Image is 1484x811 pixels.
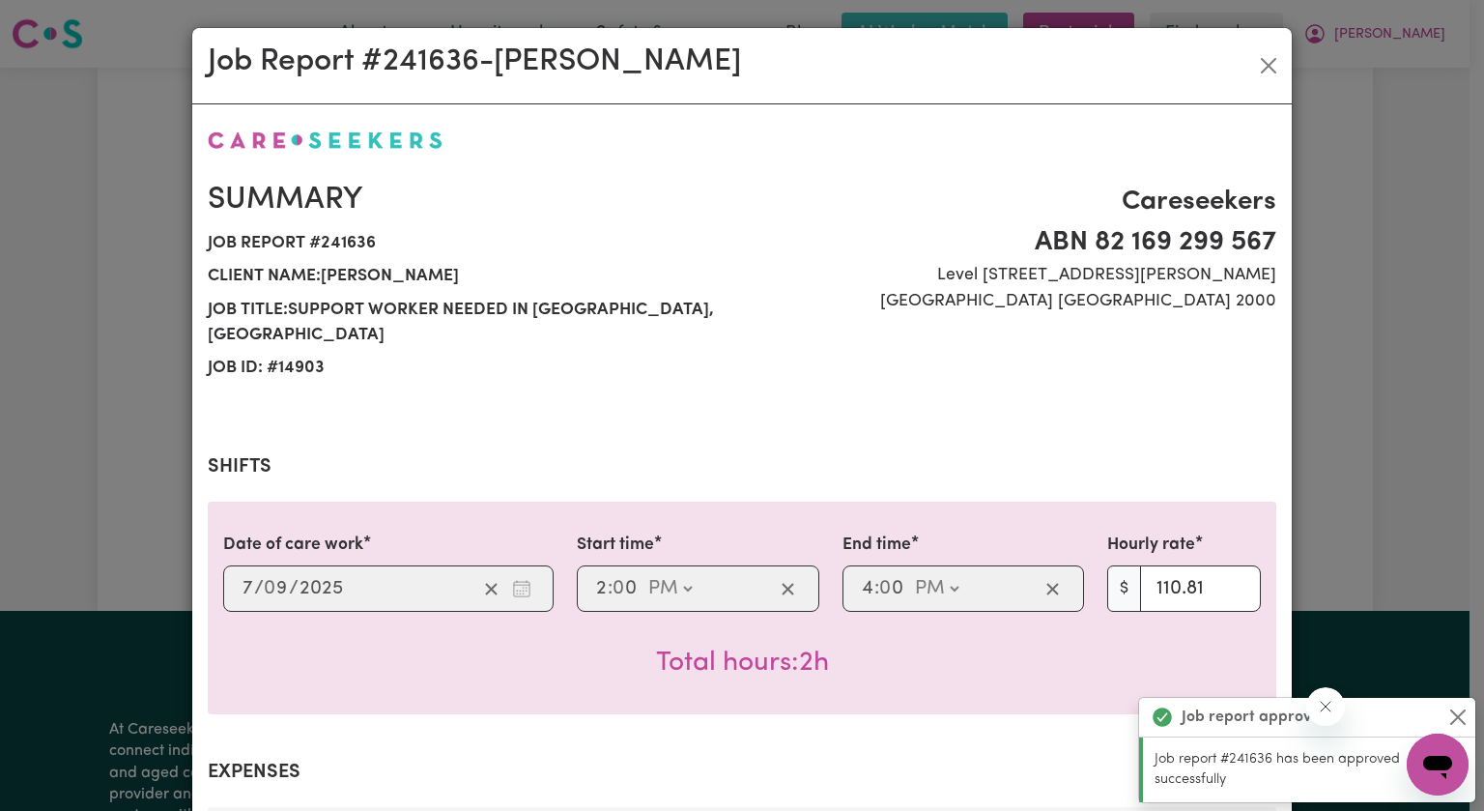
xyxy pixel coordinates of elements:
label: Start time [577,533,654,558]
span: / [254,578,264,599]
label: End time [842,533,911,558]
input: -- [242,574,254,603]
input: -- [880,574,905,603]
span: Careseekers [754,182,1276,222]
span: Total hours worked: 2 hours [656,650,829,677]
span: [GEOGRAPHIC_DATA] [GEOGRAPHIC_DATA] 2000 [754,289,1276,314]
iframe: Close message [1306,687,1345,726]
h2: Job Report # 241636 - [PERSON_NAME] [208,43,741,80]
span: Client name: [PERSON_NAME] [208,260,730,293]
iframe: Button to launch messaging window [1407,734,1469,796]
span: Job report # 241636 [208,227,730,260]
span: 0 [264,579,275,598]
input: -- [614,574,639,603]
label: Hourly rate [1107,533,1195,558]
span: ABN 82 169 299 567 [754,222,1276,263]
span: Job ID: # 14903 [208,352,730,385]
h2: Shifts [208,455,1276,478]
input: -- [265,574,289,603]
label: Date of care work [223,533,363,558]
span: Job title: Support Worker Needed in [GEOGRAPHIC_DATA], [GEOGRAPHIC_DATA] [208,294,730,353]
input: -- [595,574,608,603]
span: : [874,578,879,599]
strong: Job report approved [1182,706,1329,729]
span: Need any help? [12,14,117,29]
span: Level [STREET_ADDRESS][PERSON_NAME] [754,263,1276,288]
input: -- [861,574,874,603]
span: $ [1107,565,1141,612]
button: Close [1253,50,1284,81]
span: : [608,578,613,599]
h2: Expenses [208,761,1276,784]
h2: Summary [208,182,730,218]
button: Enter the date of care work [506,574,537,603]
p: Job report #241636 has been approved successfully [1155,749,1464,791]
span: 0 [879,579,891,598]
span: 0 [613,579,624,598]
input: ---- [299,574,344,603]
button: Clear date [476,574,506,603]
span: / [289,578,299,599]
img: Careseekers logo [208,131,442,149]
